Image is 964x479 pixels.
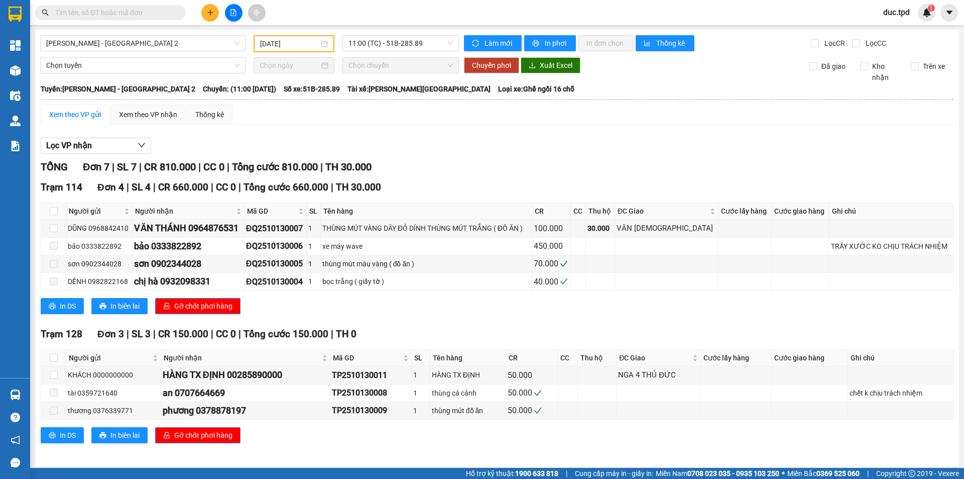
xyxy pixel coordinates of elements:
[472,40,480,48] span: sync
[524,35,576,51] button: printerIn phơi
[10,116,21,126] img: warehouse-icon
[10,141,21,151] img: solution-icon
[10,65,21,76] img: warehouse-icon
[534,407,542,415] span: check
[534,389,542,397] span: check
[245,255,307,273] td: ĐQ2510130005
[432,369,504,380] div: HÀNG TX ĐỊNH
[534,257,569,270] div: 70.000
[325,161,372,173] span: TH 30.000
[9,7,22,22] img: logo-vxr
[515,469,558,477] strong: 1900 633 818
[207,9,214,16] span: plus
[163,386,329,400] div: an 0707664669
[112,161,114,173] span: |
[321,203,532,220] th: Tên hàng
[413,388,428,399] div: 1
[225,4,243,22] button: file-add
[99,432,106,440] span: printer
[163,303,170,311] span: unlock
[322,258,530,269] div: thùng mút màu vàng ( đồ ăn )
[41,161,68,173] span: TỔNG
[99,303,106,311] span: printer
[198,161,201,173] span: |
[687,469,779,477] strong: 0708 023 035 - 0935 103 250
[60,301,76,312] span: In DS
[347,83,491,94] span: Tài xế: [PERSON_NAME][GEOGRAPHIC_DATA]
[320,161,323,173] span: |
[330,366,411,384] td: TP2510130011
[498,83,574,94] span: Loại xe: Ghế ngồi 16 chỗ
[134,257,243,271] div: sơn 0902344028
[41,181,82,193] span: Trạm 114
[636,35,694,51] button: bar-chartThống kê
[848,350,953,366] th: Ghi chú
[60,430,76,441] span: In DS
[11,413,20,422] span: question-circle
[506,350,558,366] th: CR
[322,223,530,234] div: THÙNG MÚT VÀNG DÂY ĐỎ DÍNH THÙNG MÚT TRẮNG ( ĐỒ ĂN )
[68,388,159,399] div: tài 0359721640
[230,9,237,16] span: file-add
[307,203,321,220] th: SL
[816,469,860,477] strong: 0369 525 060
[587,223,613,234] div: 30.000
[940,4,958,22] button: caret-down
[412,350,430,366] th: SL
[163,432,170,440] span: unlock
[529,62,536,70] span: download
[508,387,556,399] div: 50.000
[164,352,320,363] span: Người nhận
[55,7,174,18] input: Tìm tên, số ĐT hoặc mã đơn
[41,298,84,314] button: printerIn DS
[135,206,234,217] span: Người nhận
[68,258,131,269] div: sơn 0902344028
[772,350,849,366] th: Cước giao hàng
[820,38,847,49] span: Lọc CR
[919,61,949,72] span: Trên xe
[46,36,239,51] span: Phương Lâm - Sài Gòn 2
[322,276,530,287] div: bọc trắng ( giấy tờ )
[534,275,569,288] div: 40.000
[333,352,401,363] span: Mã GD
[195,109,224,120] div: Thống kê
[97,328,124,340] span: Đơn 3
[618,206,708,217] span: ĐC Giao
[578,35,633,51] button: In đơn chọn
[153,181,156,193] span: |
[246,222,305,235] div: ĐQ2510130007
[332,404,409,417] div: TP2510130009
[246,240,305,252] div: ĐQ2510130006
[464,35,522,51] button: syncLàm mới
[134,221,243,235] div: VĂN THÁNH 0964876531
[119,109,177,120] div: Xem theo VP nhận
[868,61,903,83] span: Kho nhận
[46,58,239,73] span: Chọn tuyến
[69,352,151,363] span: Người gửi
[558,350,578,366] th: CC
[308,241,319,252] div: 1
[132,181,151,193] span: SL 4
[83,161,109,173] span: Đơn 7
[117,161,137,173] span: SL 7
[787,468,860,479] span: Miền Bắc
[134,274,243,289] div: chị hà 0932098331
[348,36,453,51] span: 11:00 (TC) - 51B-285.89
[248,4,266,22] button: aim
[110,430,140,441] span: In biên lai
[432,388,504,399] div: thùng cá cảnh
[308,276,319,287] div: 1
[11,435,20,445] span: notification
[245,238,307,255] td: ĐQ2510130006
[244,181,328,193] span: Tổng cước 660.000
[308,223,319,234] div: 1
[817,61,850,72] span: Đã giao
[521,57,580,73] button: downloadXuất Excel
[69,206,122,217] span: Người gửi
[127,328,129,340] span: |
[245,273,307,291] td: ĐQ2510130004
[49,303,56,311] span: printer
[42,9,49,16] span: search
[540,60,572,71] span: Xuất Excel
[158,328,208,340] span: CR 150.000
